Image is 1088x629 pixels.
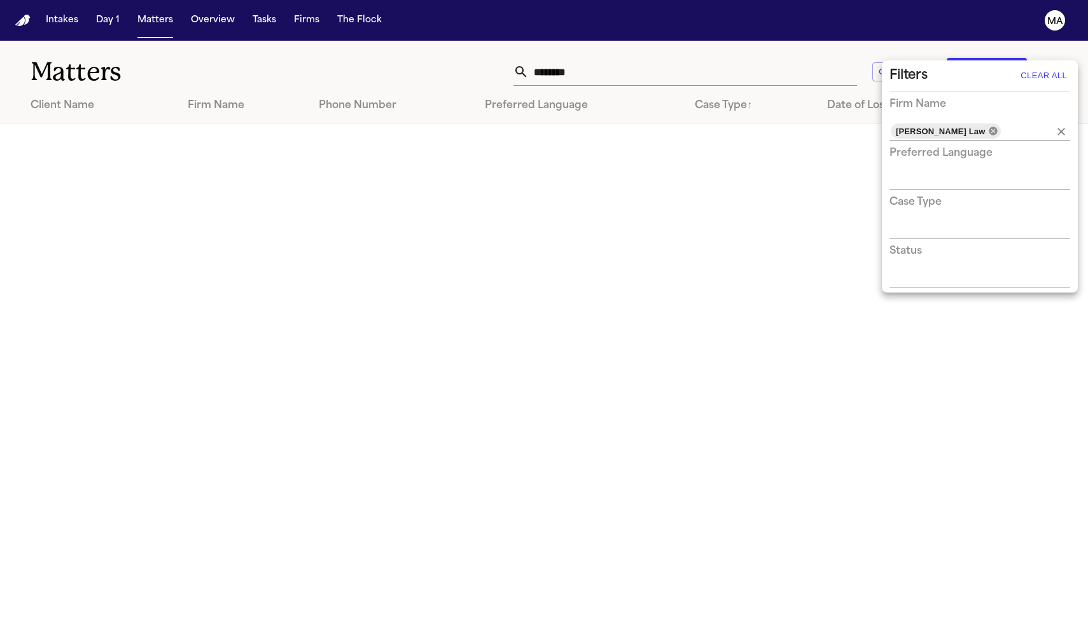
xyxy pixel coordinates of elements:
h3: Case Type [889,195,942,210]
button: Clear All [1017,66,1070,86]
button: Clear [1052,123,1070,141]
div: [PERSON_NAME] Law [891,123,1001,139]
button: Open [1069,277,1071,279]
button: Open [1069,179,1071,181]
h3: Firm Name [889,97,946,112]
h3: Status [889,244,922,259]
button: Open [1069,130,1071,133]
span: [PERSON_NAME] Law [891,124,991,139]
button: Open [1069,228,1071,230]
h3: Preferred Language [889,146,993,161]
h2: Filters [889,66,928,86]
